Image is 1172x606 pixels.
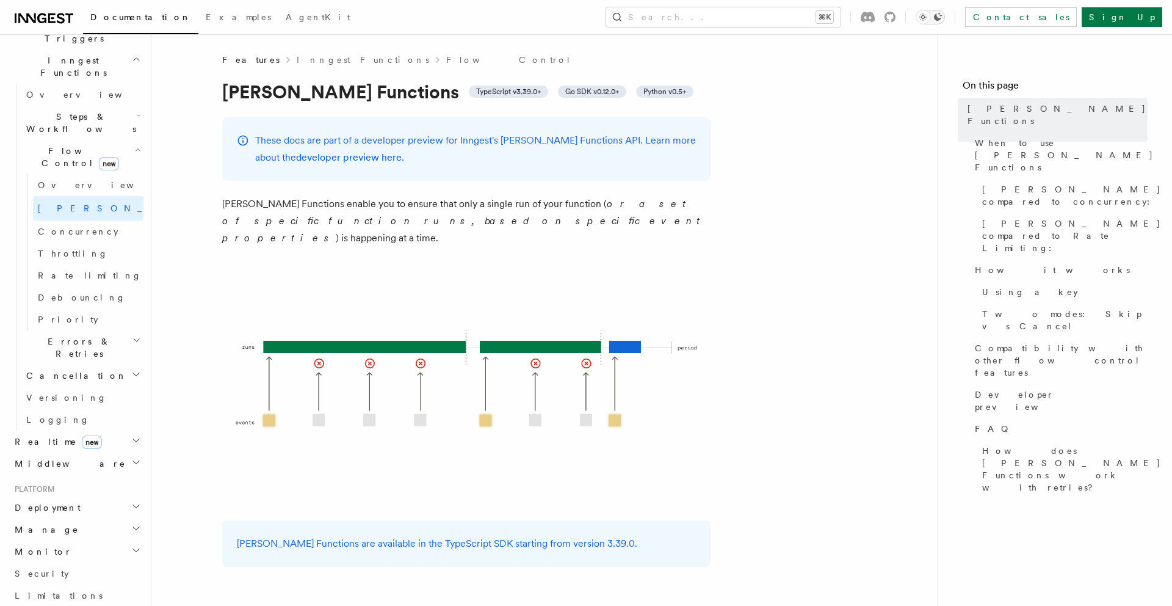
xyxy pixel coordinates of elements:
img: Singleton Functions only process one run at a time. [222,261,711,506]
button: Flow Controlnew [21,140,143,174]
span: new [82,436,102,449]
button: Middleware [10,453,143,475]
a: How does [PERSON_NAME] Functions work with retries? [977,440,1148,498]
span: Developer preview [975,389,1148,413]
button: Search...⌘K [606,7,841,27]
span: [PERSON_NAME] Functions [968,103,1148,127]
span: new [99,157,119,170]
button: Monitor [10,541,143,563]
a: Debouncing [33,287,143,308]
a: Flow Control [446,54,571,66]
span: AgentKit [286,12,350,22]
a: Compatibility with other flow control features [970,337,1148,384]
a: Contact sales [965,7,1077,27]
span: Steps & Workflows [21,111,136,135]
a: [PERSON_NAME] Functions [963,98,1148,132]
a: Security [10,563,143,585]
a: FAQ [970,418,1148,440]
a: Inngest Functions [297,54,429,66]
kbd: ⌘K [816,11,833,23]
span: Deployment [10,502,81,514]
span: Compatibility with other flow control features [975,342,1148,379]
h1: [PERSON_NAME] Functions [222,81,711,103]
a: Rate limiting [33,265,143,287]
span: Two modes: Skip vs Cancel [982,308,1148,332]
span: [PERSON_NAME] compared to Rate Limiting: [982,217,1161,254]
span: FAQ [975,423,1015,435]
span: Errors & Retries [21,335,132,360]
a: Developer preview [970,384,1148,418]
a: Logging [21,409,143,431]
span: Examples [206,12,271,22]
a: Using a key [977,281,1148,303]
a: [PERSON_NAME] compared to concurrency: [977,178,1148,213]
a: [PERSON_NAME] [33,196,143,221]
a: [PERSON_NAME] compared to Rate Limiting: [977,213,1148,259]
a: Overview [33,174,143,196]
span: Features [222,54,280,66]
span: How does [PERSON_NAME] Functions work with retries? [982,445,1161,494]
span: How it works [975,264,1130,276]
span: Versioning [26,393,107,403]
span: Rate limiting [38,271,142,280]
div: Inngest Functions [10,84,143,431]
a: Overview [21,84,143,106]
span: [PERSON_NAME] compared to concurrency: [982,183,1161,208]
p: These docs are part of a developer preview for Inngest's [PERSON_NAME] Functions API. Learn more ... [255,132,696,166]
span: Flow Control [21,145,134,169]
span: Debouncing [38,293,126,302]
span: Inngest Functions [10,54,132,79]
em: or a set of specific function runs, based on specific event properties [222,198,706,244]
button: Inngest Functions [10,49,143,84]
span: Realtime [10,436,102,448]
span: Manage [10,524,79,536]
a: Examples [198,4,278,33]
span: [PERSON_NAME] [38,203,217,213]
span: Concurrency [38,227,118,236]
span: Logging [26,415,90,425]
a: Documentation [83,4,198,34]
button: Errors & Retries [21,330,143,365]
span: Middleware [10,458,126,470]
button: Cancellation [21,365,143,387]
span: Using a key [982,286,1078,298]
span: Platform [10,484,55,494]
a: Sign Up [1082,7,1162,27]
p: [PERSON_NAME] Functions are available in the TypeScript SDK starting from version 3.39.0. [237,535,696,552]
span: Cancellation [21,370,127,382]
h4: On this page [963,78,1148,98]
button: Toggle dark mode [916,10,945,24]
span: Limitations [15,591,103,601]
a: Concurrency [33,221,143,243]
span: When to use [PERSON_NAME] Functions [975,137,1154,173]
a: Priority [33,308,143,330]
span: Go SDK v0.12.0+ [565,87,619,97]
span: Overview [38,180,164,190]
a: Two modes: Skip vs Cancel [977,303,1148,337]
span: Documentation [90,12,191,22]
a: How it works [970,259,1148,281]
span: TypeScript v3.39.0+ [476,87,541,97]
span: Security [15,569,69,579]
span: Overview [26,90,152,100]
a: Versioning [21,387,143,409]
span: Python v0.5+ [643,87,686,97]
a: AgentKit [278,4,358,33]
button: Realtimenew [10,431,143,453]
button: Manage [10,519,143,541]
span: Monitor [10,546,72,558]
button: Steps & Workflows [21,106,143,140]
a: Throttling [33,243,143,265]
span: Priority [38,315,98,324]
span: Throttling [38,249,108,258]
button: Deployment [10,497,143,519]
p: [PERSON_NAME] Functions enable you to ensure that only a single run of your function ( ) is happe... [222,195,711,247]
a: developer preview here [296,151,402,163]
div: Flow Controlnew [21,174,143,330]
a: When to use [PERSON_NAME] Functions [970,132,1148,178]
